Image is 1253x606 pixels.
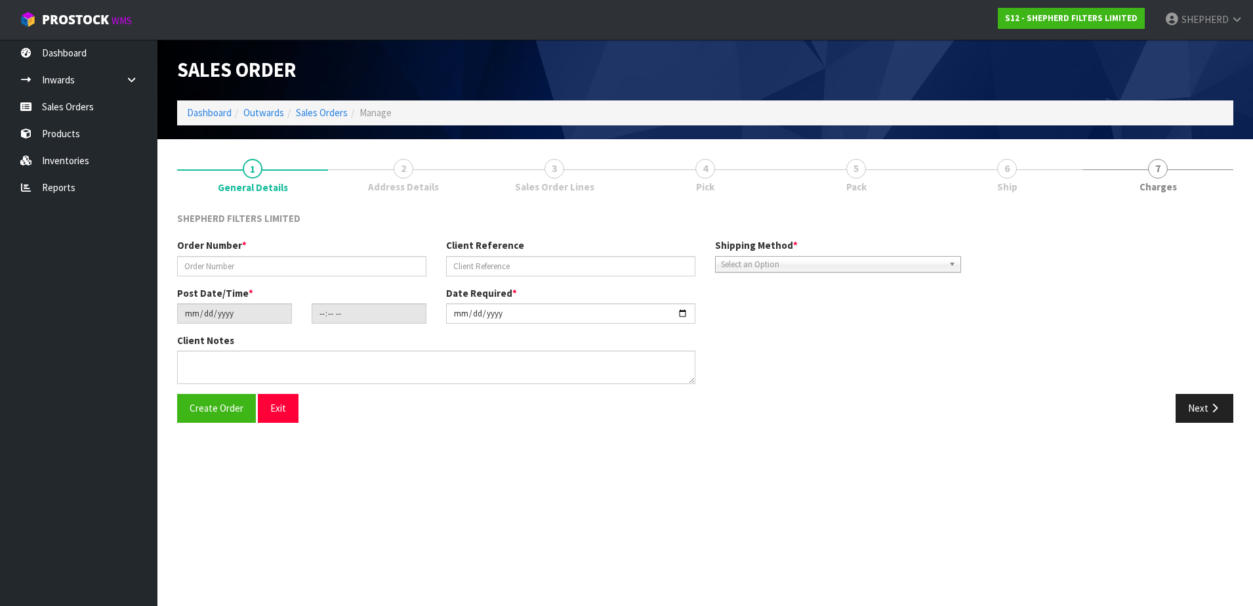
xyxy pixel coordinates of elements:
span: ProStock [42,11,109,28]
span: SHEPHERD [1181,13,1229,26]
input: Order Number [177,256,426,276]
span: Select an Option [721,257,943,272]
span: SHEPHERD FILTERS LIMITED [177,212,300,225]
input: Client Reference [446,256,695,276]
button: Next [1176,394,1233,422]
a: Dashboard [187,106,232,119]
small: WMS [112,14,132,27]
a: Sales Orders [296,106,348,119]
label: Client Notes [177,334,234,347]
img: cube-alt.png [20,11,36,28]
a: Outwards [243,106,284,119]
label: Shipping Method [715,238,798,252]
strong: S12 - SHEPHERD FILTERS LIMITED [1005,12,1138,24]
span: 1 [243,159,262,179]
span: Address Details [368,180,439,194]
span: Sales Order Lines [515,180,594,194]
span: 2 [394,159,413,179]
label: Client Reference [446,238,524,252]
span: Pack [846,180,867,194]
span: Pick [696,180,714,194]
span: General Details [177,202,1233,433]
label: Order Number [177,238,247,252]
span: 6 [997,159,1017,179]
span: 4 [695,159,715,179]
button: Exit [258,394,298,422]
span: 5 [846,159,866,179]
span: 3 [544,159,564,179]
span: Ship [997,180,1017,194]
span: Sales Order [177,57,297,82]
span: General Details [218,181,288,194]
span: Charges [1140,180,1177,194]
label: Post Date/Time [177,286,253,300]
span: Manage [359,106,392,119]
label: Date Required [446,286,517,300]
button: Create Order [177,394,256,422]
span: 7 [1148,159,1168,179]
span: Create Order [190,402,243,414]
